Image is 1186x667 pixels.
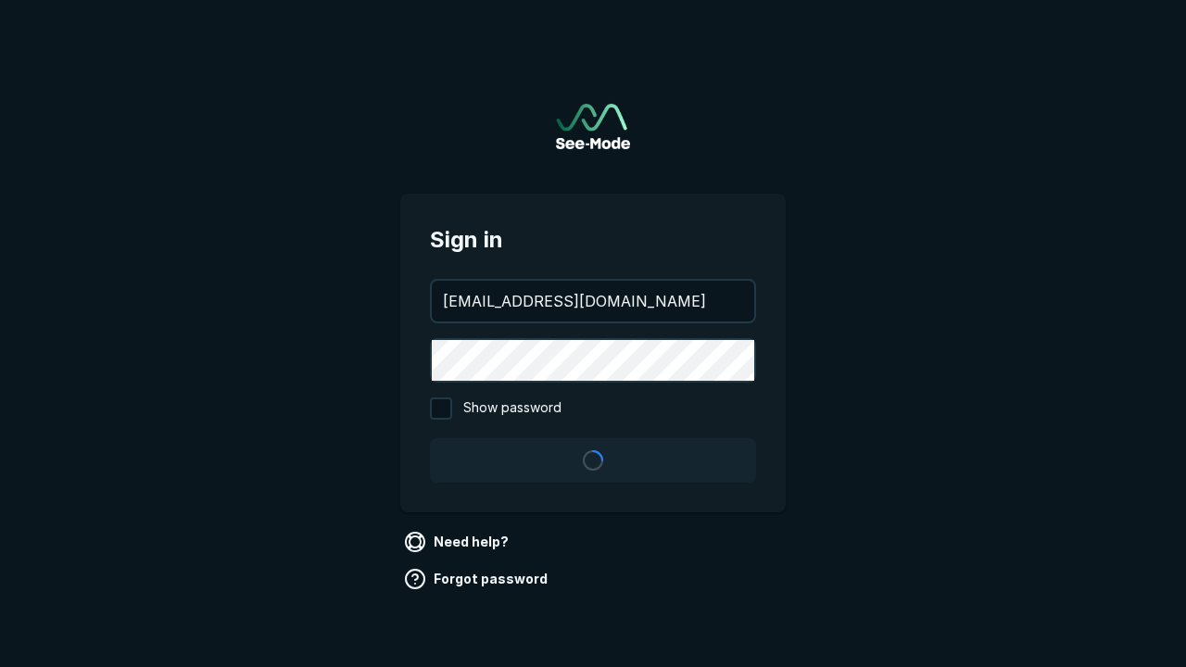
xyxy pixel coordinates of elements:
a: Forgot password [400,564,555,594]
span: Show password [463,397,561,420]
a: Need help? [400,527,516,557]
span: Sign in [430,223,756,257]
a: Go to sign in [556,104,630,149]
img: See-Mode Logo [556,104,630,149]
input: your@email.com [432,281,754,321]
